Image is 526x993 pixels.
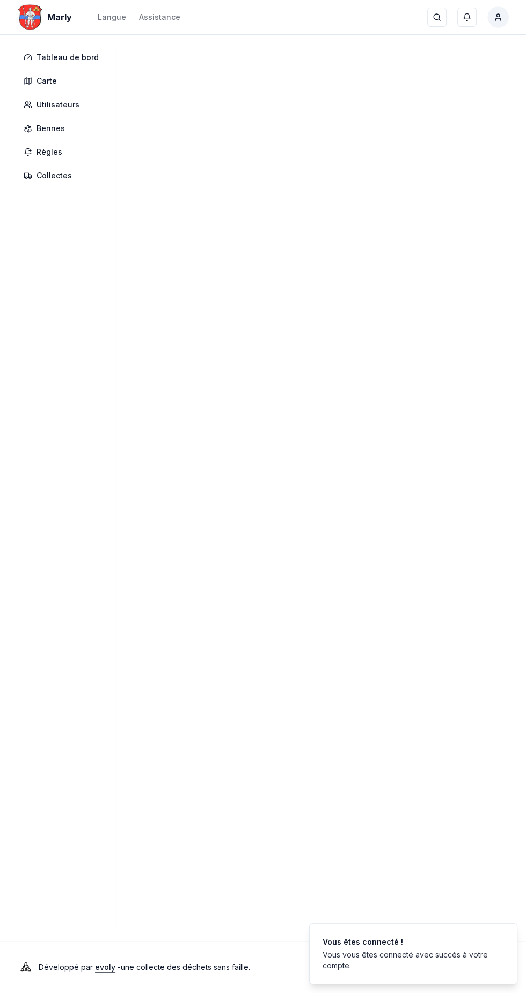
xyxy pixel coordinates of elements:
[323,937,500,947] div: Vous êtes connecté !
[17,959,34,976] img: Evoly Logo
[36,170,72,181] span: Collectes
[139,11,180,24] a: Assistance
[323,949,500,971] div: Vous vous êtes connecté avec succès à votre compte.
[39,960,250,975] p: Développé par - une collecte des déchets sans faille .
[36,76,57,86] span: Carte
[95,962,115,972] a: evoly
[36,52,99,63] span: Tableau de bord
[17,4,43,30] img: Marly Logo
[36,123,65,134] span: Bennes
[17,166,109,185] a: Collectes
[98,12,126,23] div: Langue
[17,11,76,24] a: Marly
[17,71,109,91] a: Carte
[36,99,79,110] span: Utilisateurs
[36,147,62,157] span: Règles
[17,142,109,162] a: Règles
[98,11,126,24] button: Langue
[17,119,109,138] a: Bennes
[17,48,109,67] a: Tableau de bord
[47,11,72,24] span: Marly
[17,95,109,114] a: Utilisateurs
